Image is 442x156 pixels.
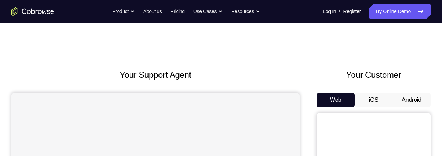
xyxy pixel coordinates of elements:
[11,69,300,81] h2: Your Support Agent
[343,4,361,19] a: Register
[231,4,260,19] button: Resources
[323,4,336,19] a: Log In
[355,93,393,107] button: iOS
[170,4,184,19] a: Pricing
[369,4,431,19] a: Try Online Demo
[317,93,355,107] button: Web
[11,7,54,16] a: Go to the home page
[112,4,135,19] button: Product
[317,69,431,81] h2: Your Customer
[339,7,340,16] span: /
[392,93,431,107] button: Android
[143,4,162,19] a: About us
[193,4,223,19] button: Use Cases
